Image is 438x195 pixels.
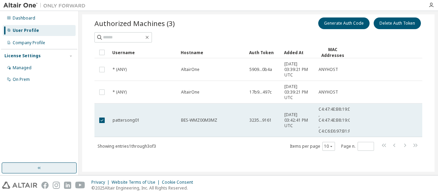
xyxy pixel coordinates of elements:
[284,47,313,58] div: Added At
[53,182,60,189] img: instagram.svg
[94,19,175,28] span: Authorized Machines (3)
[318,17,370,29] button: Generate Auth Code
[284,84,312,100] span: [DATE] 03:39:21 PM UTC
[249,47,279,58] div: Auth Token
[113,67,127,72] span: * (ANY)
[249,89,272,95] span: 17b9...497c
[181,47,244,58] div: Hostname
[13,40,45,46] div: Company Profile
[91,185,197,191] p: © 2025 Altair Engineering, Inc. All Rights Reserved.
[181,89,199,95] span: AltairOne
[3,2,89,9] img: Altair One
[319,67,338,72] span: ANYHOST
[98,143,156,149] span: Showing entries 1 through 3 of 3
[162,180,197,185] div: Cookie Consent
[75,182,85,189] img: youtube.svg
[13,28,39,33] div: User Profile
[374,17,421,29] button: Delete Auth Token
[319,89,338,95] span: ANYHOST
[112,47,175,58] div: Username
[249,118,272,123] span: 3235...9161
[113,118,140,123] span: pattersong01
[324,144,333,149] button: 10
[181,118,217,123] span: BES-WMZ00M3MZ
[2,182,37,189] img: altair_logo.svg
[41,182,49,189] img: facebook.svg
[91,180,112,185] div: Privacy
[112,180,162,185] div: Website Terms of Use
[181,67,199,72] span: AltairOne
[341,142,374,151] span: Page n.
[284,112,312,129] span: [DATE] 03:42:41 PM UTC
[249,67,272,72] span: 5909...0b4a
[13,65,31,71] div: Managed
[318,47,347,58] div: MAC Addresses
[319,107,353,134] span: C4:47:4E:B8:19:D2 , C4:47:4E:B8:19:CE , C4:C6:E6:97:B1:FF
[13,77,30,82] div: On Prem
[113,89,127,95] span: * (ANY)
[4,53,41,59] div: License Settings
[290,142,335,151] span: Items per page
[64,182,71,189] img: linkedin.svg
[13,15,35,21] div: Dashboard
[284,61,312,78] span: [DATE] 03:39:21 PM UTC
